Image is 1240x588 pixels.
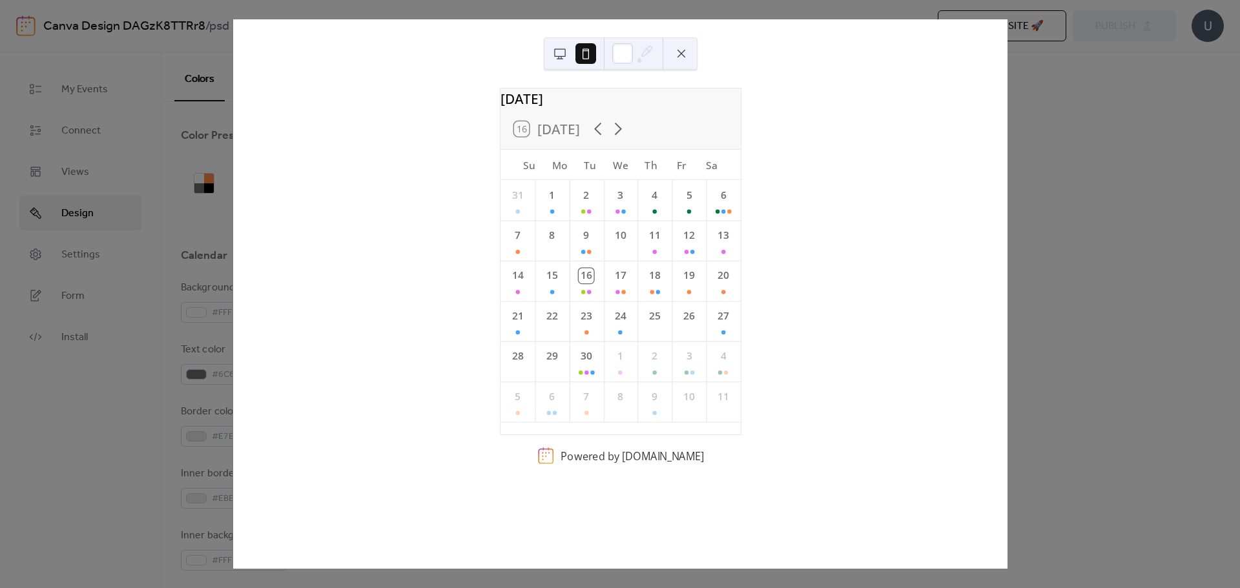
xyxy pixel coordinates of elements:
[613,228,628,243] div: 10
[510,269,524,283] div: 14
[544,309,559,323] div: 22
[605,150,635,180] div: We
[501,88,741,108] div: [DATE]
[561,449,704,463] div: Powered by
[716,389,730,404] div: 11
[621,449,703,463] a: [DOMAIN_NAME]
[666,150,696,180] div: Fr
[647,269,662,283] div: 18
[681,188,696,203] div: 5
[510,389,524,404] div: 5
[647,349,662,363] div: 2
[510,188,524,203] div: 31
[579,309,594,323] div: 23
[647,389,662,404] div: 9
[647,228,662,243] div: 11
[579,188,594,203] div: 2
[513,150,544,180] div: Su
[510,349,524,363] div: 28
[716,228,730,243] div: 13
[613,389,628,404] div: 8
[579,269,594,283] div: 16
[544,150,575,180] div: Mo
[613,269,628,283] div: 17
[510,228,524,243] div: 7
[716,349,730,363] div: 4
[681,269,696,283] div: 19
[681,228,696,243] div: 12
[579,228,594,243] div: 9
[716,269,730,283] div: 20
[544,389,559,404] div: 6
[613,188,628,203] div: 3
[647,309,662,323] div: 25
[613,349,628,363] div: 1
[716,188,730,203] div: 6
[544,228,559,243] div: 8
[647,188,662,203] div: 4
[510,309,524,323] div: 21
[544,269,559,283] div: 15
[716,309,730,323] div: 27
[579,349,594,363] div: 30
[613,309,628,323] div: 24
[681,389,696,404] div: 10
[575,150,605,180] div: Tu
[579,389,594,404] div: 7
[544,349,559,363] div: 29
[544,188,559,203] div: 1
[681,309,696,323] div: 26
[696,150,727,180] div: Sa
[681,349,696,363] div: 3
[635,150,666,180] div: Th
